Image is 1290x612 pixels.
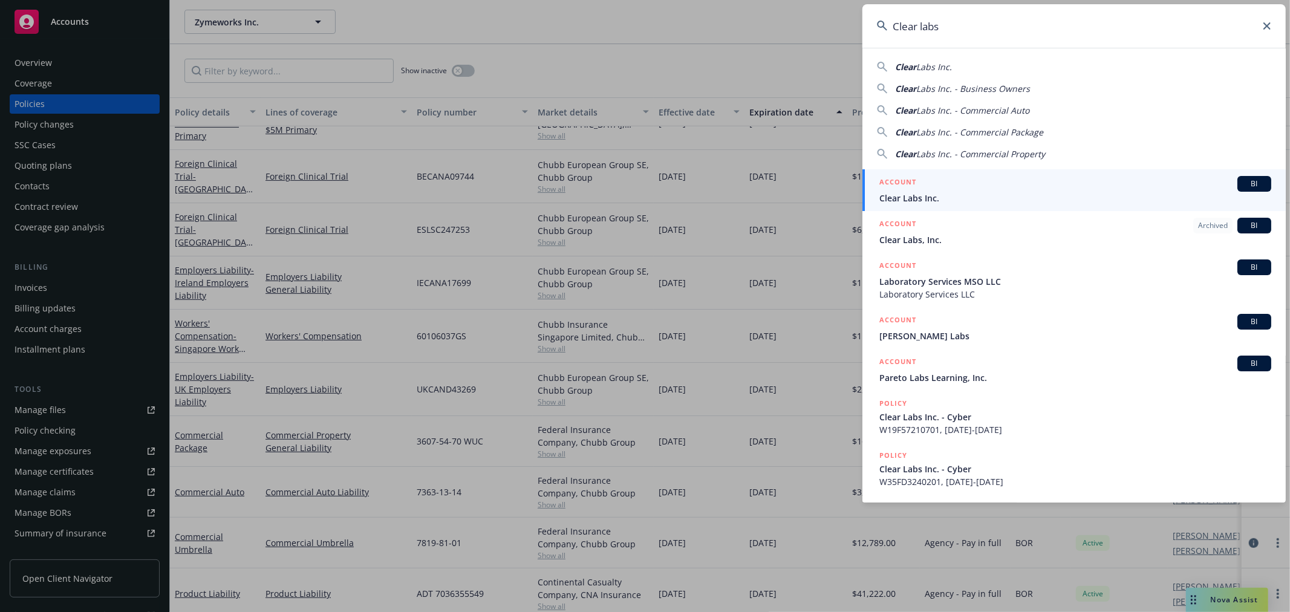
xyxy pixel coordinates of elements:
h5: POLICY [879,501,907,513]
span: BI [1242,358,1266,369]
a: ACCOUNTBIPareto Labs Learning, Inc. [862,349,1286,391]
a: ACCOUNTBI[PERSON_NAME] Labs [862,307,1286,349]
span: BI [1242,220,1266,231]
span: Clear [895,148,916,160]
span: Labs Inc. [916,61,952,73]
h5: ACCOUNT [879,176,916,190]
span: Pareto Labs Learning, Inc. [879,371,1271,384]
span: Archived [1198,220,1228,231]
h5: ACCOUNT [879,314,916,328]
span: [PERSON_NAME] Labs [879,330,1271,342]
a: POLICYClear Labs Inc. - CyberW35FD3240201, [DATE]-[DATE] [862,443,1286,495]
a: POLICY [862,495,1286,547]
a: POLICYClear Labs Inc. - CyberW19F57210701, [DATE]-[DATE] [862,391,1286,443]
span: BI [1242,262,1266,273]
a: ACCOUNTArchivedBIClear Labs, Inc. [862,211,1286,253]
span: W19F57210701, [DATE]-[DATE] [879,423,1271,436]
span: Clear [895,61,916,73]
span: Labs Inc. - Business Owners [916,83,1030,94]
span: Clear [895,126,916,138]
span: Clear Labs Inc. - Cyber [879,411,1271,423]
input: Search... [862,4,1286,48]
span: Labs Inc. - Commercial Property [916,148,1045,160]
a: ACCOUNTBIClear Labs Inc. [862,169,1286,211]
span: Clear [895,105,916,116]
h5: POLICY [879,397,907,409]
h5: ACCOUNT [879,259,916,274]
a: ACCOUNTBILaboratory Services MSO LLCLaboratory Services LLC [862,253,1286,307]
span: Clear Labs, Inc. [879,233,1271,246]
h5: ACCOUNT [879,356,916,370]
span: Clear Labs Inc. [879,192,1271,204]
h5: POLICY [879,449,907,461]
span: Labs Inc. - Commercial Package [916,126,1043,138]
span: BI [1242,316,1266,327]
span: BI [1242,178,1266,189]
span: Labs Inc. - Commercial Auto [916,105,1029,116]
span: Clear [895,83,916,94]
span: W35FD3240201, [DATE]-[DATE] [879,475,1271,488]
span: Laboratory Services MSO LLC [879,275,1271,288]
span: Laboratory Services LLC [879,288,1271,301]
h5: ACCOUNT [879,218,916,232]
span: Clear Labs Inc. - Cyber [879,463,1271,475]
